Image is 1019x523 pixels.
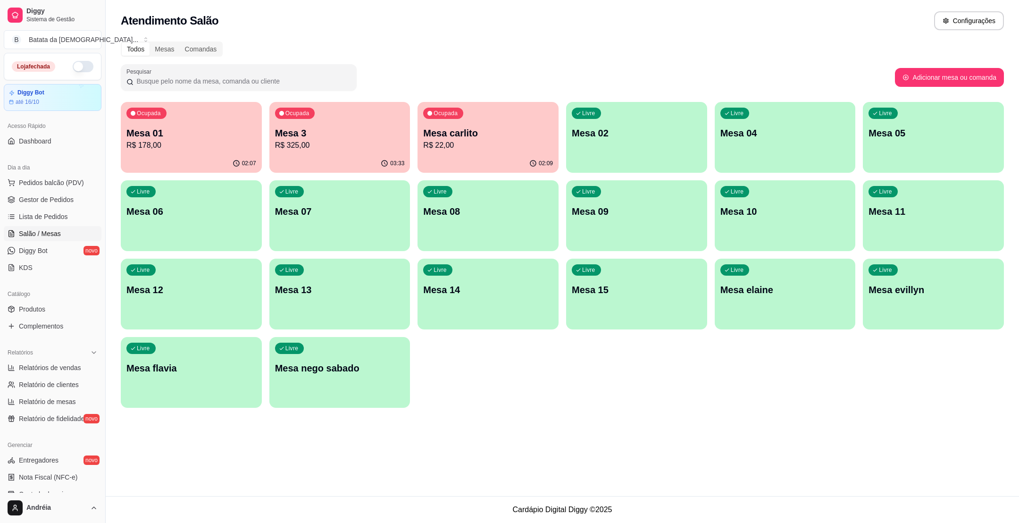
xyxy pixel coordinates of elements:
p: Mesa 12 [126,283,256,296]
span: Salão / Mesas [19,229,61,238]
a: Diggy Botaté 16/10 [4,84,101,111]
span: Relatórios de vendas [19,363,81,372]
p: Mesa nego sabado [275,362,405,375]
button: OcupadaMesa 01R$ 178,0002:07 [121,102,262,173]
button: OcupadaMesa 3R$ 325,0003:33 [269,102,410,173]
div: Gerenciar [4,438,101,453]
p: Livre [582,188,595,195]
button: LivreMesa 09 [566,180,707,251]
span: Nota Fiscal (NFC-e) [19,472,77,482]
span: Produtos [19,304,45,314]
label: Pesquisar [126,67,155,76]
article: até 16/10 [16,98,39,106]
div: Acesso Rápido [4,118,101,134]
button: LivreMesa 05 [863,102,1004,173]
a: Relatório de clientes [4,377,101,392]
a: KDS [4,260,101,275]
div: Catálogo [4,287,101,302]
button: Adicionar mesa ou comanda [895,68,1004,87]
a: Lista de Pedidos [4,209,101,224]
button: LivreMesa 11 [863,180,1004,251]
p: Mesa carlito [423,127,553,140]
span: Pedidos balcão (PDV) [19,178,84,187]
span: Entregadores [19,456,58,465]
p: Livre [582,110,595,117]
button: LivreMesa elaine [715,259,856,329]
button: LivreMesa flavia [121,337,262,408]
a: Entregadoresnovo [4,453,101,468]
p: Mesa 3 [275,127,405,140]
p: Livre [731,110,744,117]
a: Nota Fiscal (NFC-e) [4,470,101,485]
div: Mesas [150,42,179,56]
p: Ocupada [285,110,309,117]
p: Mesa 06 [126,205,256,218]
p: Livre [137,266,150,274]
p: R$ 325,00 [275,140,405,151]
p: Livre [731,266,744,274]
button: Pedidos balcão (PDV) [4,175,101,190]
button: LivreMesa 15 [566,259,707,329]
h2: Atendimento Salão [121,13,218,28]
a: Relatórios de vendas [4,360,101,375]
footer: Cardápio Digital Diggy © 2025 [106,496,1019,523]
p: Livre [879,188,892,195]
p: Mesa 07 [275,205,405,218]
p: Mesa 13 [275,283,405,296]
p: Livre [731,188,744,195]
p: Mesa 10 [720,205,850,218]
p: Mesa 04 [720,127,850,140]
p: Ocupada [137,110,161,117]
p: Mesa 09 [572,205,702,218]
button: LivreMesa 10 [715,180,856,251]
span: Complementos [19,321,63,331]
p: 03:33 [390,160,404,167]
div: Dia a dia [4,160,101,175]
button: LivreMesa evillyn [863,259,1004,329]
p: Mesa 15 [572,283,702,296]
p: Livre [285,188,299,195]
p: Mesa elaine [720,283,850,296]
input: Pesquisar [134,76,351,86]
a: Controle de caixa [4,487,101,502]
a: Complementos [4,319,101,334]
span: Controle de caixa [19,489,70,499]
a: Salão / Mesas [4,226,101,241]
p: Livre [285,345,299,352]
p: Mesa 14 [423,283,553,296]
p: Livre [137,188,150,195]
span: Relatório de clientes [19,380,79,389]
div: Comandas [180,42,222,56]
button: Alterar Status [73,61,93,72]
a: Produtos [4,302,101,317]
button: LivreMesa 07 [269,180,410,251]
p: Mesa 01 [126,127,256,140]
span: B [12,35,21,44]
p: 02:07 [242,160,256,167]
a: Relatório de mesas [4,394,101,409]
p: Mesa 02 [572,127,702,140]
span: Gestor de Pedidos [19,195,74,204]
span: Relatórios [8,349,33,356]
button: LivreMesa 08 [418,180,559,251]
button: OcupadaMesa carlitoR$ 22,0002:09 [418,102,559,173]
p: Livre [434,188,447,195]
span: Sistema de Gestão [26,16,98,23]
p: Ocupada [434,110,458,117]
p: R$ 178,00 [126,140,256,151]
p: Mesa 11 [869,205,998,218]
a: Dashboard [4,134,101,149]
button: Configurações [934,11,1004,30]
article: Diggy Bot [17,89,44,96]
span: KDS [19,263,33,272]
a: Gestor de Pedidos [4,192,101,207]
span: Relatório de fidelidade [19,414,84,423]
button: LivreMesa 04 [715,102,856,173]
p: Livre [879,266,892,274]
a: Relatório de fidelidadenovo [4,411,101,426]
button: LivreMesa 14 [418,259,559,329]
button: LivreMesa 06 [121,180,262,251]
button: LivreMesa nego sabado [269,337,410,408]
span: Diggy [26,7,98,16]
span: Dashboard [19,136,51,146]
